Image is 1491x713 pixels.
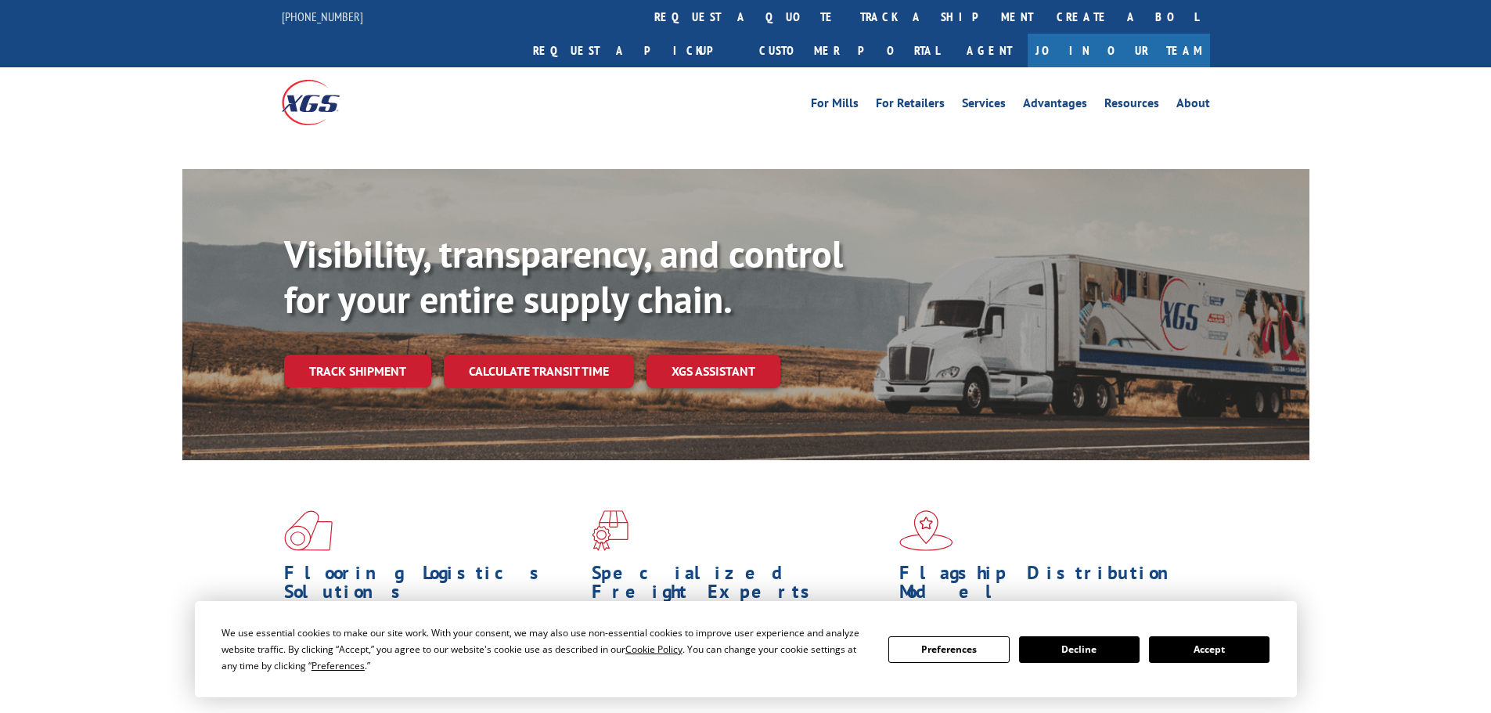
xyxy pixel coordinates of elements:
[284,510,333,551] img: xgs-icon-total-supply-chain-intelligence-red
[444,355,634,388] a: Calculate transit time
[592,510,628,551] img: xgs-icon-focused-on-flooring-red
[625,643,682,656] span: Cookie Policy
[899,564,1195,609] h1: Flagship Distribution Model
[811,97,859,114] a: For Mills
[284,229,843,323] b: Visibility, transparency, and control for your entire supply chain.
[888,636,1009,663] button: Preferences
[221,625,870,674] div: We use essential cookies to make our site work. With your consent, we may also use non-essential ...
[284,564,580,609] h1: Flooring Logistics Solutions
[1028,34,1210,67] a: Join Our Team
[899,510,953,551] img: xgs-icon-flagship-distribution-model-red
[195,601,1297,697] div: Cookie Consent Prompt
[876,97,945,114] a: For Retailers
[521,34,747,67] a: Request a pickup
[962,97,1006,114] a: Services
[284,355,431,387] a: Track shipment
[1149,636,1270,663] button: Accept
[646,355,780,388] a: XGS ASSISTANT
[1023,97,1087,114] a: Advantages
[282,9,363,24] a: [PHONE_NUMBER]
[747,34,951,67] a: Customer Portal
[592,564,888,609] h1: Specialized Freight Experts
[1104,97,1159,114] a: Resources
[312,659,365,672] span: Preferences
[1176,97,1210,114] a: About
[1019,636,1140,663] button: Decline
[951,34,1028,67] a: Agent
